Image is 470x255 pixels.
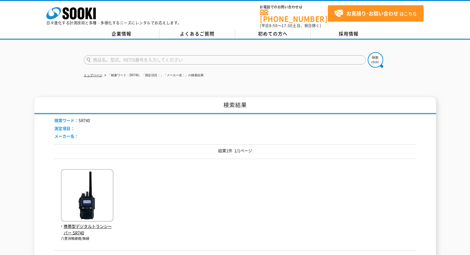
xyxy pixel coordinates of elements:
span: (平日 ～ 土日、祝日除く) [260,23,321,28]
input: 商品名、型式、NETIS番号を入力してください [84,55,366,65]
img: btn_search.png [368,52,383,68]
strong: お見積り･お問い合わせ [346,10,398,17]
a: 携帯型デジタルトランシーバー SR740 [61,217,113,236]
span: お電話でのお問い合わせは [260,5,328,9]
span: メーカー名： [54,133,78,139]
a: 初めての方へ [235,29,311,39]
span: はこちら [334,9,417,18]
a: [PHONE_NUMBER] [260,10,328,22]
span: 初めての方へ [258,30,288,37]
a: お見積り･お問い合わせはこちら [328,5,424,22]
li: SR740 [54,117,90,124]
span: 測定項目： [54,125,74,131]
span: 携帯型デジタルトランシーバー SR740 [61,223,113,236]
p: 日々進化する計測技術と多種・多様化するニーズにレンタルでお応えします。 [46,21,182,25]
li: 「検索ワード：SR740」「測定項目：」「メーカー名：」の検索結果 [103,72,204,79]
a: 企業情報 [84,29,159,39]
span: 17:30 [282,23,293,28]
img: SR740 [61,169,113,223]
a: よくあるご質問 [159,29,235,39]
p: 結果1件 1/1ページ [54,148,416,154]
span: 8:50 [269,23,278,28]
a: 採用情報 [311,29,387,39]
h1: 検索結果 [34,97,436,114]
p: 八重洲無線機/無線 [61,236,113,241]
span: 検索ワード： [54,117,78,123]
a: トップページ [84,73,102,77]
